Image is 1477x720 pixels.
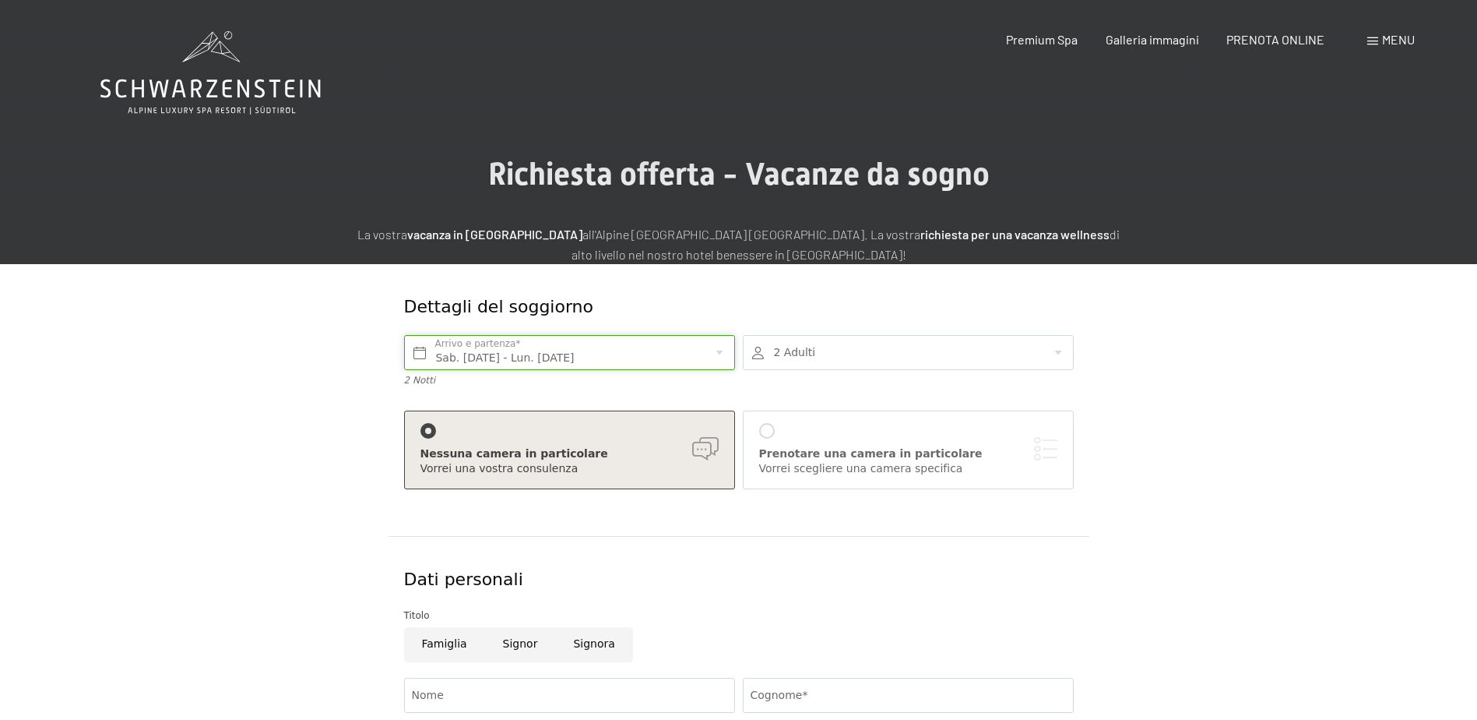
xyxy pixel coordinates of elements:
a: Galleria immagini [1106,32,1199,47]
span: Richiesta offerta - Vacanze da sogno [488,156,990,192]
a: PRENOTA ONLINE [1226,32,1324,47]
div: Vorrei scegliere una camera specifica [759,461,1057,477]
div: Nessuna camera in particolare [420,446,719,462]
div: Dettagli del soggiorno [404,295,961,319]
div: Prenotare una camera in particolare [759,446,1057,462]
div: Titolo [404,608,1074,623]
div: 2 Notti [404,374,735,387]
strong: vacanza in [GEOGRAPHIC_DATA] [407,227,582,242]
p: La vostra all'Alpine [GEOGRAPHIC_DATA] [GEOGRAPHIC_DATA]. La vostra di alto livello nel nostro ho... [350,224,1128,264]
div: Dati personali [404,568,1074,592]
span: Menu [1382,32,1415,47]
div: Vorrei una vostra consulenza [420,461,719,477]
a: Premium Spa [1006,32,1078,47]
strong: richiesta per una vacanza wellness [920,227,1110,242]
